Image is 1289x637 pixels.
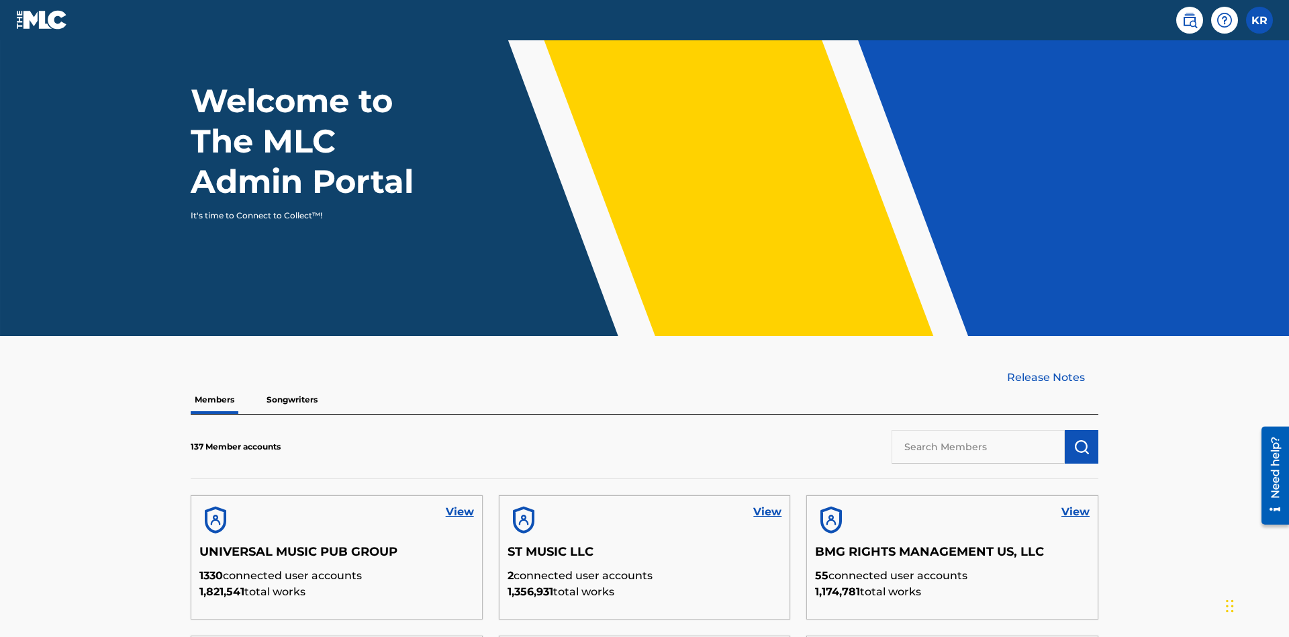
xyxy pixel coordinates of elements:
a: View [446,504,474,520]
p: Songwriters [262,386,322,414]
span: 1,174,781 [815,585,860,598]
img: account [508,504,540,536]
img: MLC Logo [16,10,68,30]
p: connected user accounts [815,568,1090,584]
input: Search Members [892,430,1065,464]
iframe: Chat Widget [1222,572,1289,637]
div: Drag [1226,586,1234,626]
img: help [1216,12,1233,28]
img: search [1182,12,1198,28]
div: Help [1211,7,1238,34]
p: total works [508,584,782,600]
p: connected user accounts [199,568,474,584]
h1: Welcome to The MLC Admin Portal [191,81,442,202]
h5: BMG RIGHTS MANAGEMENT US, LLC [815,544,1090,568]
h5: ST MUSIC LLC [508,544,782,568]
a: Public Search [1176,7,1203,34]
span: 55 [815,569,828,582]
a: Release Notes [1007,370,1098,386]
p: Members [191,386,238,414]
span: 1,356,931 [508,585,553,598]
p: connected user accounts [508,568,782,584]
span: 1330 [199,569,223,582]
img: account [199,504,232,536]
a: View [753,504,781,520]
a: View [1061,504,1090,520]
span: 2 [508,569,514,582]
iframe: Resource Center [1251,421,1289,532]
p: 137 Member accounts [191,441,281,453]
div: User Menu [1246,7,1273,34]
p: total works [199,584,474,600]
img: Search Works [1073,439,1090,455]
p: It's time to Connect to Collect™! [191,210,424,222]
img: account [815,504,847,536]
p: total works [815,584,1090,600]
h5: UNIVERSAL MUSIC PUB GROUP [199,544,474,568]
span: 1,821,541 [199,585,244,598]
